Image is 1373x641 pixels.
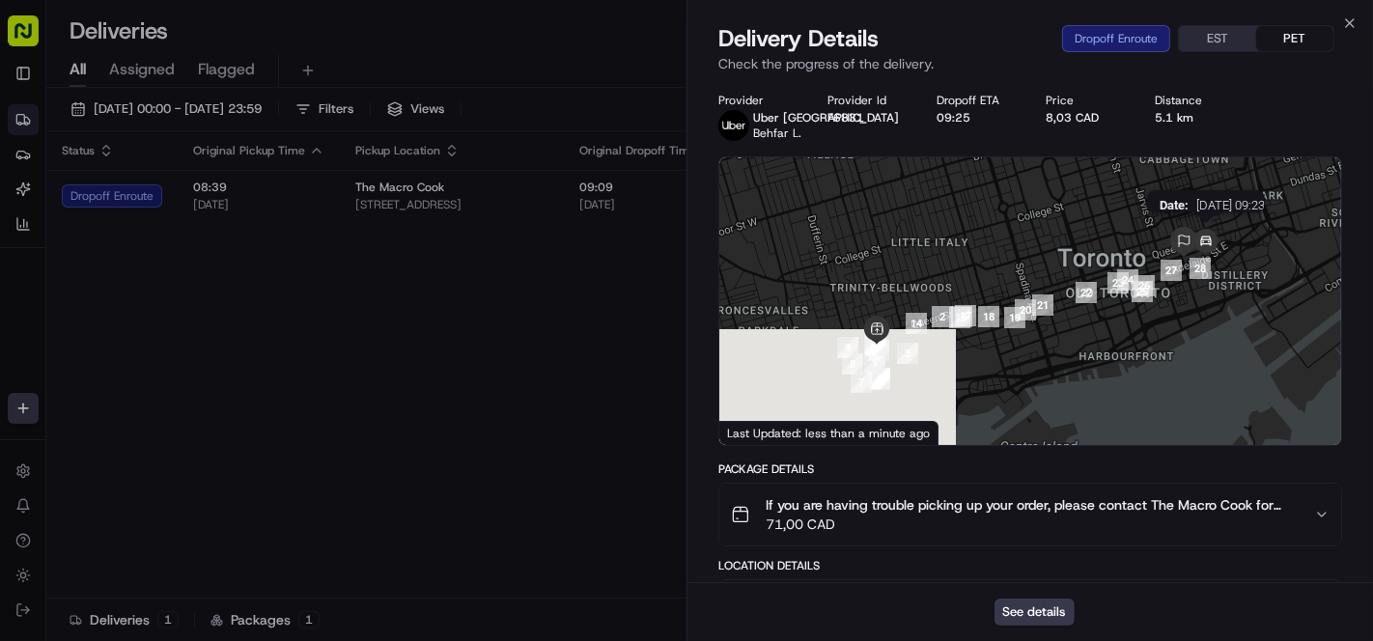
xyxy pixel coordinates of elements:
span: Delivery Details [718,23,879,54]
span: If you are having trouble picking up your order, please contact The Macro Cook for pickup at [PHO... [766,495,1299,515]
a: 📗Knowledge Base [12,271,155,306]
div: 19 [996,299,1033,336]
div: 18 [970,298,1007,335]
span: Uber [GEOGRAPHIC_DATA] [753,110,899,125]
div: 22 [1068,274,1105,311]
button: F6831 [827,110,864,125]
div: Price [1046,93,1124,108]
button: If you are having trouble picking up your order, please contact The Macro Cook for pickup at [PHO... [719,484,1341,545]
span: Date : [1160,198,1189,212]
button: PET [1256,26,1333,51]
div: 💻 [163,281,179,296]
span: API Documentation [182,279,310,298]
img: uber-new-logo.jpeg [718,110,749,141]
input: Clear [50,124,319,144]
div: 23 [1100,265,1136,301]
div: 09:25 [937,110,1015,125]
div: Dropoff ETA [937,93,1015,108]
div: 2 [924,298,961,335]
div: 7 [843,364,880,401]
span: Pylon [192,326,234,341]
p: Welcome 👋 [19,76,351,107]
a: Powered byPylon [136,325,234,341]
div: 5.1 km [1155,110,1233,125]
button: See details [995,599,1075,626]
div: 27 [1153,252,1190,289]
img: 1736555255976-a54dd68f-1ca7-489b-9aae-adbdc363a1c4 [19,183,54,218]
img: Nash [19,18,58,57]
div: 9 [829,329,866,366]
div: 17 [947,297,984,334]
button: EST [1179,26,1256,51]
div: Distance [1155,93,1233,108]
div: We're available if you need us! [66,203,244,218]
div: Provider [718,93,797,108]
div: Provider Id [827,93,906,108]
div: 14 [898,305,935,342]
button: Start new chat [328,189,351,212]
div: 6 [861,360,898,397]
div: 📗 [19,281,35,296]
span: [DATE] 09:23 [1196,198,1265,212]
div: Package Details [718,461,1342,477]
div: 16 [943,298,980,335]
div: 25 [1124,273,1161,310]
div: 20 [1007,292,1044,328]
div: Start new chat [66,183,317,203]
p: Check the progress of the delivery. [718,54,1342,73]
div: 3 [889,335,926,372]
span: Behfar L. [753,125,801,141]
div: 26 [1126,267,1163,304]
span: Knowledge Base [39,279,148,298]
div: Location Details [718,558,1342,573]
div: Last Updated: less than a minute ago [719,421,939,445]
div: 15 [941,299,978,336]
div: 8,03 CAD [1046,110,1124,125]
a: 💻API Documentation [155,271,318,306]
div: 21 [1024,287,1061,323]
div: 24 [1109,262,1146,298]
span: 71,00 CAD [766,515,1299,534]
